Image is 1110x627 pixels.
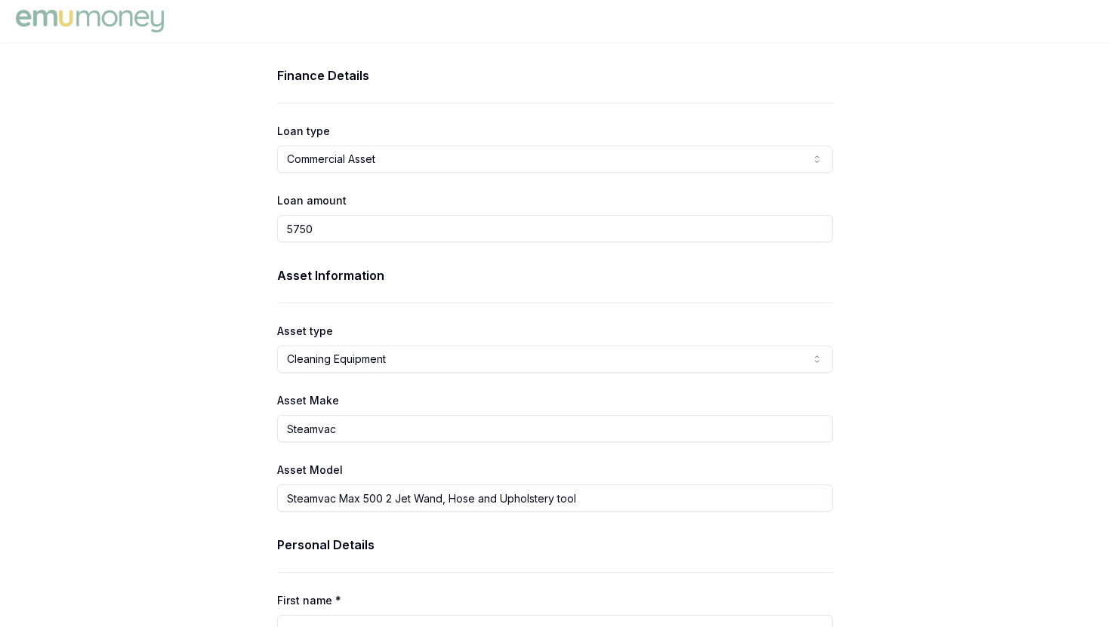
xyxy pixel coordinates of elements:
[277,266,833,284] h3: Asset Information
[277,463,343,476] label: Asset Model
[277,324,333,337] label: Asset type
[277,215,833,242] input: $
[277,536,833,554] h3: Personal Details
[277,124,330,137] label: Loan type
[277,394,339,407] label: Asset Make
[12,6,168,36] img: Emu Money
[277,194,347,207] label: Loan amount
[277,66,833,85] h3: Finance Details
[277,594,341,607] label: First name *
